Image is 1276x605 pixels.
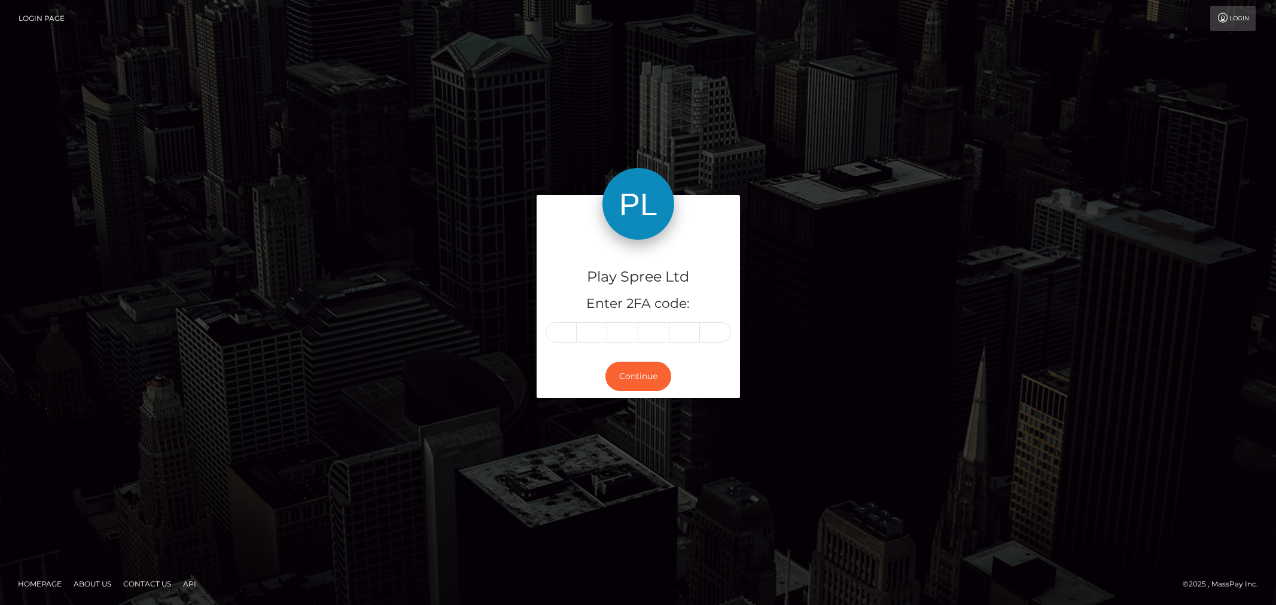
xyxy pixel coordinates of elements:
[178,575,201,593] a: API
[546,295,731,313] h5: Enter 2FA code:
[69,575,116,593] a: About Us
[13,575,66,593] a: Homepage
[118,575,176,593] a: Contact Us
[546,267,731,288] h4: Play Spree Ltd
[1183,577,1267,591] div: © 2025 , MassPay Inc.
[602,168,674,240] img: Play Spree Ltd
[19,6,65,31] a: Login Page
[1210,6,1256,31] a: Login
[605,362,671,391] button: Continue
